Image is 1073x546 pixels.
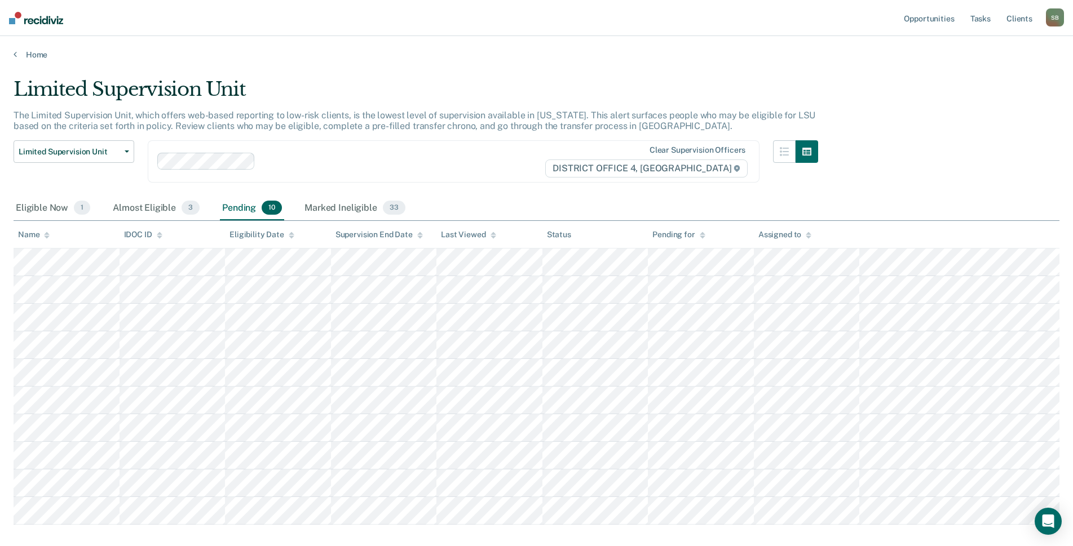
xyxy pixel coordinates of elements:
div: Open Intercom Messenger [1035,508,1062,535]
img: Recidiviz [9,12,63,24]
p: The Limited Supervision Unit, which offers web-based reporting to low-risk clients, is the lowest... [14,110,815,131]
div: Status [547,230,571,239]
div: Last Viewed [441,230,496,239]
div: Limited Supervision Unit [14,78,818,110]
div: Assigned to [758,230,811,239]
div: Marked Ineligible33 [302,196,407,221]
button: SB [1046,8,1064,26]
div: Supervision End Date [335,230,423,239]
span: Limited Supervision Unit [19,147,120,157]
a: Home [14,50,1059,60]
div: Eligible Now1 [14,196,92,221]
span: 33 [383,201,405,215]
span: 10 [262,201,282,215]
div: IDOC ID [124,230,162,239]
div: Clear supervision officers [650,145,745,155]
div: Eligibility Date [229,230,294,239]
div: Pending for [652,230,705,239]
span: 1 [74,201,90,215]
span: DISTRICT OFFICE 4, [GEOGRAPHIC_DATA] [545,159,748,177]
div: Almost Eligible3 [111,196,202,221]
div: Pending10 [220,196,284,221]
button: Limited Supervision Unit [14,140,134,163]
span: 3 [182,201,200,215]
div: S B [1046,8,1064,26]
div: Name [18,230,50,239]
